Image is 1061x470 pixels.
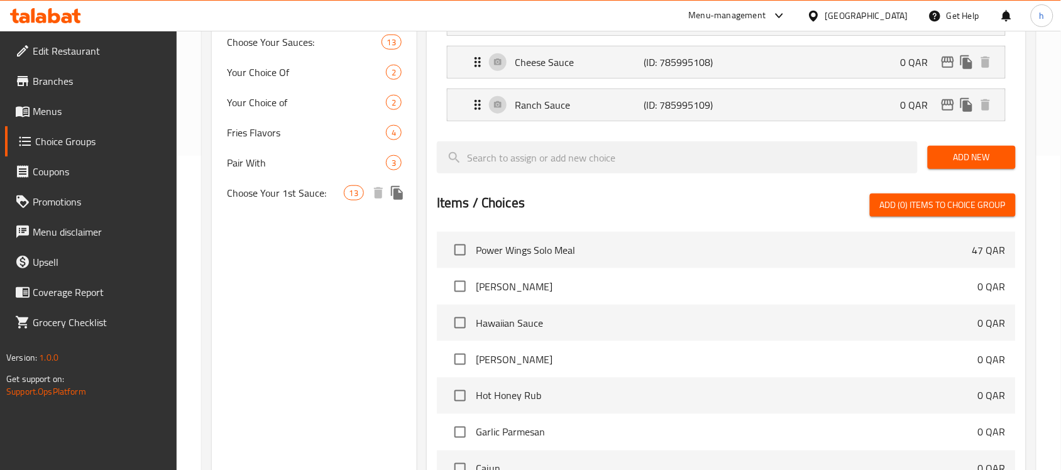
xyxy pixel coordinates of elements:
span: Your Choice of [227,95,386,110]
button: edit [938,53,957,72]
button: duplicate [388,183,407,202]
span: Coupons [33,164,167,179]
p: 0 QAR [978,388,1006,403]
span: Select choice [447,273,473,300]
div: Choose Your Sauces:13 [212,27,417,57]
p: 0 QAR [978,425,1006,440]
span: Choose Your Sauces: [227,35,381,50]
div: Your Choice Of2 [212,57,417,87]
span: Power Wings Solo Meal [476,243,972,258]
div: Choices [344,185,364,200]
span: Add New [938,150,1006,165]
a: Branches [5,66,177,96]
li: Expand [437,84,1016,126]
button: duplicate [957,96,976,114]
button: delete [976,53,995,72]
button: edit [938,96,957,114]
span: Branches [33,74,167,89]
span: Select choice [447,346,473,373]
div: [GEOGRAPHIC_DATA] [825,9,908,23]
span: Select choice [447,419,473,445]
span: Coverage Report [33,285,167,300]
p: 0 QAR [901,55,938,70]
button: delete [976,96,995,114]
p: 0 QAR [978,315,1006,331]
span: 13 [382,36,401,48]
span: 3 [387,157,401,169]
span: Hot Honey Rub [476,388,978,403]
li: Expand [437,41,1016,84]
span: Your Choice Of [227,65,386,80]
a: Support.OpsPlatform [6,383,86,400]
input: search [437,141,918,173]
span: 13 [344,187,363,199]
p: 0 QAR [978,352,1006,367]
span: [PERSON_NAME] [476,352,978,367]
div: Fries Flavors4 [212,117,417,148]
span: Fries Flavors [227,125,386,140]
div: Pair With3 [212,148,417,178]
div: Choices [382,35,402,50]
span: Pair With [227,155,386,170]
a: Coupons [5,156,177,187]
span: Choice Groups [35,134,167,149]
a: Coverage Report [5,277,177,307]
span: Select choice [447,310,473,336]
span: 2 [387,97,401,109]
button: Add (0) items to choice group [870,194,1016,217]
span: 4 [387,127,401,139]
span: Hawaiian Sauce [476,315,978,331]
span: Get support on: [6,371,64,387]
p: Cheese Sauce [515,55,644,70]
span: Select choice [447,237,473,263]
span: Menu disclaimer [33,224,167,239]
div: Choices [386,155,402,170]
a: Upsell [5,247,177,277]
p: 0 QAR [901,97,938,112]
div: Choices [386,125,402,140]
a: Grocery Checklist [5,307,177,337]
p: Ranch Sauce [515,97,644,112]
div: Menu-management [689,8,766,23]
div: Choices [386,65,402,80]
button: Add New [928,146,1016,169]
div: Your Choice of2 [212,87,417,117]
a: Menus [5,96,177,126]
a: Promotions [5,187,177,217]
span: Add (0) items to choice group [880,197,1006,213]
span: [PERSON_NAME] [476,279,978,294]
button: duplicate [957,53,976,72]
a: Menu disclaimer [5,217,177,247]
div: Choose Your 1st Sauce:13deleteduplicate [212,178,417,208]
p: (ID: 785995109) [644,97,730,112]
div: Choices [386,95,402,110]
span: Garlic Parmesan [476,425,978,440]
span: Upsell [33,254,167,270]
span: Choose Your 1st Sauce: [227,185,343,200]
span: 2 [387,67,401,79]
p: 47 QAR [972,243,1006,258]
p: 0 QAR [978,279,1006,294]
a: Choice Groups [5,126,177,156]
a: Edit Restaurant [5,36,177,66]
div: Expand [448,89,1005,121]
div: Expand [448,46,1005,78]
button: delete [369,183,388,202]
span: 1.0.0 [39,349,58,366]
span: h [1040,9,1045,23]
span: Version: [6,349,37,366]
span: Promotions [33,194,167,209]
h2: Items / Choices [437,194,525,212]
span: Edit Restaurant [33,43,167,58]
span: Menus [33,104,167,119]
span: Select choice [447,383,473,409]
p: (ID: 785995108) [644,55,730,70]
span: Grocery Checklist [33,315,167,330]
